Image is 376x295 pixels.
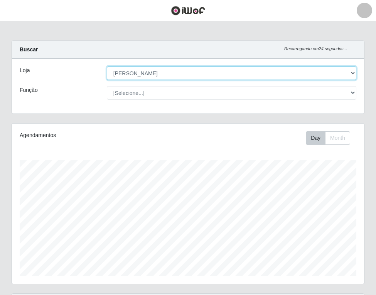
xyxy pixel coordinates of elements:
[20,86,38,94] label: Função
[20,46,38,53] strong: Buscar
[171,6,205,15] img: CoreUI Logo
[20,131,153,139] div: Agendamentos
[306,131,350,145] div: First group
[325,131,350,145] button: Month
[284,46,347,51] i: Recarregando em 24 segundos...
[306,131,325,145] button: Day
[306,131,356,145] div: Toolbar with button groups
[20,66,30,75] label: Loja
